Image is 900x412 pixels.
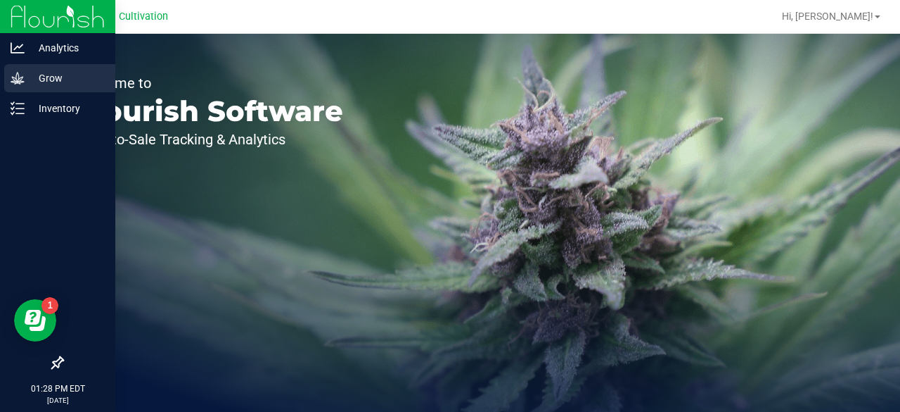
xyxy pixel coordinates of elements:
p: Seed-to-Sale Tracking & Analytics [76,132,343,146]
inline-svg: Inventory [11,101,25,116]
p: [DATE] [6,395,109,406]
p: Analytics [25,39,109,56]
span: Hi, [PERSON_NAME]! [782,11,873,22]
p: Inventory [25,100,109,117]
inline-svg: Grow [11,71,25,85]
p: 01:28 PM EDT [6,382,109,395]
inline-svg: Analytics [11,41,25,55]
iframe: Resource center [14,299,56,342]
iframe: Resource center unread badge [41,297,58,314]
p: Grow [25,70,109,87]
p: Welcome to [76,76,343,90]
p: Flourish Software [76,97,343,125]
span: Cultivation [119,11,168,23]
